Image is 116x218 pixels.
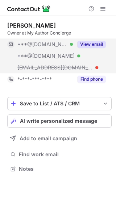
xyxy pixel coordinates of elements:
[7,22,56,29] div: [PERSON_NAME]
[7,30,112,36] div: Owner at My Author Concierge
[17,41,67,48] span: ***@[DOMAIN_NAME]
[20,136,77,141] span: Add to email campaign
[7,114,112,128] button: AI write personalized message
[77,41,106,48] button: Reveal Button
[7,164,112,174] button: Notes
[7,132,112,145] button: Add to email campaign
[77,76,106,83] button: Reveal Button
[17,53,75,59] span: ***@[DOMAIN_NAME]
[7,149,112,160] button: Find work email
[17,64,93,71] span: [EMAIL_ADDRESS][DOMAIN_NAME]
[20,101,99,106] div: Save to List / ATS / CRM
[7,97,112,110] button: save-profile-one-click
[20,118,97,124] span: AI write personalized message
[19,166,109,172] span: Notes
[7,4,51,13] img: ContactOut v5.3.10
[19,151,109,158] span: Find work email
